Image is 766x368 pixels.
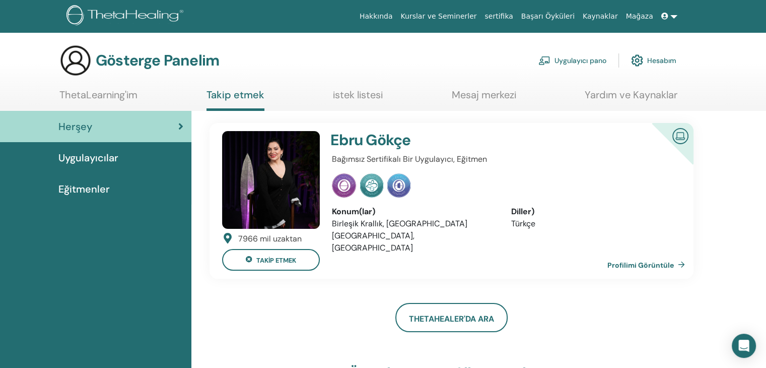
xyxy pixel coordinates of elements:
[452,89,516,108] a: Mesaj merkezi
[484,12,513,20] font: sertifika
[96,50,219,70] font: Gösterge Panelim
[538,49,606,72] a: Uygulayıcı pano
[206,89,264,111] a: Takip etmek
[480,7,517,26] a: sertifika
[511,206,534,217] font: Diller)
[256,256,296,265] font: takip etmek
[396,7,480,26] a: Kurslar ve Seminerler
[607,261,674,270] font: Profilimi Görüntüle
[332,230,414,253] font: [GEOGRAPHIC_DATA], [GEOGRAPHIC_DATA]
[636,123,693,181] div: Sertifikalı Çevrimiçi Eğitim
[206,88,264,101] font: Takip etmek
[333,88,383,101] font: istek listesi
[400,12,476,20] font: Kurslar ve Seminerler
[585,88,677,101] font: Yardım ve Kaynaklar
[538,56,550,65] img: chalkboard-teacher.svg
[332,206,375,217] font: Konum(lar)
[621,7,657,26] a: Mağaza
[330,130,363,150] font: Ebru
[517,7,579,26] a: Başarı Öyküleri
[554,56,606,66] font: Uygulayıcı pano
[732,334,756,358] div: Intercom Messenger'ı açın
[395,303,508,332] a: ThetaHealer'da Ara
[58,151,118,164] font: Uygulayıcılar
[356,7,397,26] a: Hakkında
[668,124,692,147] img: Sertifikalı Çevrimiçi Eğitim
[59,44,92,77] img: generic-user-icon.jpg
[238,233,258,244] font: 7966
[58,120,92,133] font: Herşey
[631,49,676,72] a: Hesabım
[332,218,467,229] font: Birleşik Krallık, [GEOGRAPHIC_DATA]
[260,233,302,244] font: mil uzaktan
[333,89,383,108] a: istek listesi
[647,56,676,66] font: Hesabım
[583,12,618,20] font: Kaynaklar
[521,12,575,20] font: Başarı Öyküleri
[366,130,410,150] font: Gökçe
[511,218,535,229] font: Türkçe
[222,131,320,229] img: default.jpg
[66,5,187,28] img: logo.png
[59,88,137,101] font: ThetaLearning'im
[625,12,653,20] font: Mağaza
[631,52,643,69] img: cog.svg
[585,89,677,108] a: Yardım ve Kaynaklar
[409,313,494,324] font: ThetaHealer'da Ara
[607,255,689,275] a: Profilimi Görüntüle
[360,12,393,20] font: Hakkında
[452,88,516,101] font: Mesaj merkezi
[332,154,487,164] font: Bağımsız Sertifikalı Bir Uygulayıcı, Eğitmen
[59,89,137,108] a: ThetaLearning'im
[222,249,320,271] button: takip etmek
[58,182,110,196] font: Eğitmenler
[579,7,622,26] a: Kaynaklar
